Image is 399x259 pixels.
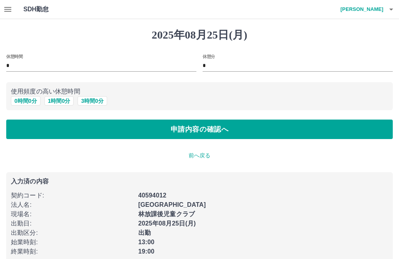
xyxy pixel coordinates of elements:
p: 前へ戻る [6,152,393,160]
button: 1時間0分 [44,96,74,106]
b: [GEOGRAPHIC_DATA] [138,201,206,208]
button: 申請内容の確認へ [6,120,393,139]
p: 使用頻度の高い休憩時間 [11,87,388,96]
p: 法人名 : [11,200,134,210]
p: 入力済の内容 [11,178,388,185]
b: 13:00 [138,239,155,245]
p: 終業時刻 : [11,247,134,256]
b: 19:00 [138,248,155,255]
p: 出勤区分 : [11,228,134,238]
p: 契約コード : [11,191,134,200]
p: 現場名 : [11,210,134,219]
b: 林放課後児童クラブ [138,211,195,217]
p: 出勤日 : [11,219,134,228]
label: 休憩分 [203,53,215,59]
label: 休憩時間 [6,53,23,59]
button: 0時間0分 [11,96,41,106]
b: 2025年08月25日(月) [138,220,196,227]
h1: 2025年08月25日(月) [6,28,393,42]
b: 出勤 [138,229,151,236]
p: 始業時刻 : [11,238,134,247]
button: 3時間0分 [78,96,107,106]
b: 40594012 [138,192,166,199]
